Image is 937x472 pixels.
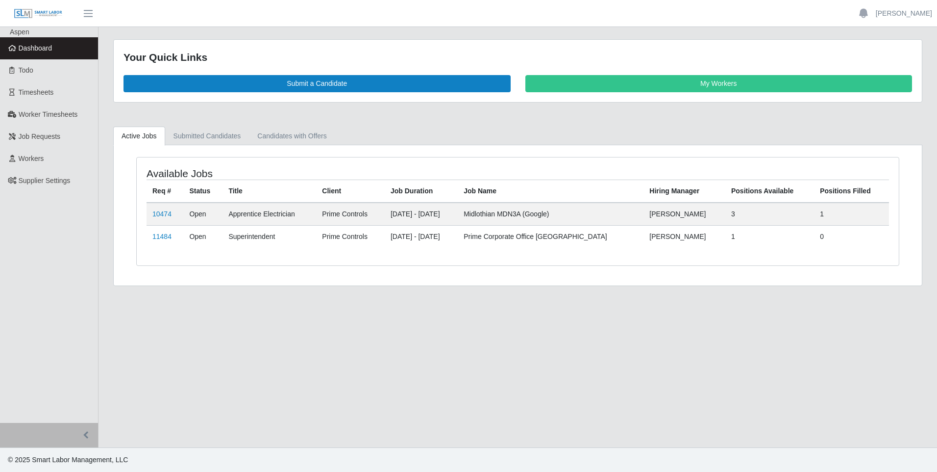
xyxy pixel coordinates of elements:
[458,203,643,226] td: Midlothian MDN3A (Google)
[19,44,52,52] span: Dashboard
[525,75,912,92] a: My Workers
[183,225,222,248] td: Open
[385,225,458,248] td: [DATE] - [DATE]
[814,203,889,226] td: 1
[165,127,249,146] a: Submitted Candidates
[19,88,54,96] span: Timesheets
[643,203,725,226] td: [PERSON_NAME]
[222,203,316,226] td: Apprentice Electrician
[19,66,33,74] span: Todo
[725,225,814,248] td: 1
[458,225,643,248] td: Prime Corporate Office [GEOGRAPHIC_DATA]
[19,177,71,184] span: Supplier Settings
[123,50,912,65] div: Your Quick Links
[8,456,128,464] span: © 2025 Smart Labor Management, LLC
[249,127,335,146] a: Candidates with Offers
[152,233,172,240] a: 11484
[10,28,29,36] span: Aspen
[14,8,63,19] img: SLM Logo
[316,203,385,226] td: Prime Controls
[814,225,889,248] td: 0
[113,127,165,146] a: Active Jobs
[222,180,316,203] th: Title
[316,180,385,203] th: Client
[876,8,932,19] a: [PERSON_NAME]
[147,167,447,180] h4: Available Jobs
[725,203,814,226] td: 3
[123,75,511,92] a: Submit a Candidate
[814,180,889,203] th: Positions Filled
[19,110,77,118] span: Worker Timesheets
[152,210,172,218] a: 10474
[725,180,814,203] th: Positions Available
[385,203,458,226] td: [DATE] - [DATE]
[222,225,316,248] td: Superintendent
[183,180,222,203] th: Status
[316,225,385,248] td: Prime Controls
[458,180,643,203] th: Job Name
[147,180,183,203] th: Req #
[385,180,458,203] th: Job Duration
[19,132,61,140] span: Job Requests
[183,203,222,226] td: Open
[643,225,725,248] td: [PERSON_NAME]
[643,180,725,203] th: Hiring Manager
[19,155,44,162] span: Workers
